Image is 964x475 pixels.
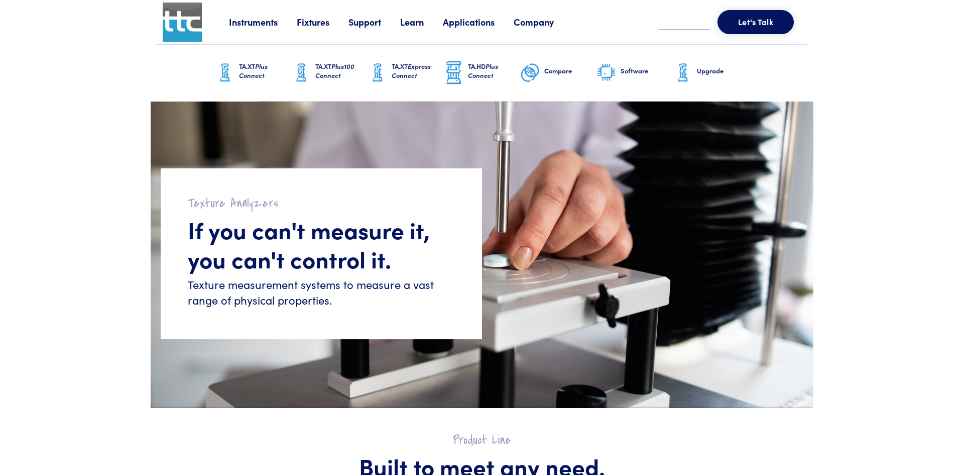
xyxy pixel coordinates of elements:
[188,277,455,308] h6: Texture measurement systems to measure a vast range of physical properties.
[291,45,368,101] a: TA.XTPlus100 Connect
[697,66,749,75] h6: Upgrade
[621,66,673,75] h6: Software
[444,60,464,86] img: ta-hd-graphic.png
[717,10,794,34] button: Let's Talk
[368,45,444,101] a: TA.XTExpress Connect
[297,16,348,28] a: Fixtures
[596,62,617,83] img: software-graphic.png
[520,45,596,101] a: Compare
[348,16,400,28] a: Support
[291,60,311,85] img: ta-xt-graphic.png
[188,215,455,273] h1: If you can't measure it, you can't control it.
[673,45,749,101] a: Upgrade
[444,45,520,101] a: TA.HDPlus Connect
[544,66,596,75] h6: Compare
[392,61,431,80] span: Express Connect
[315,61,354,80] span: Plus100 Connect
[188,196,455,211] h2: Texture Analyzers
[215,60,235,85] img: ta-xt-graphic.png
[400,16,443,28] a: Learn
[215,45,291,101] a: TA.XTPlus Connect
[468,62,520,80] h6: TA.HD
[239,62,291,80] h6: TA.XT
[514,16,573,28] a: Company
[163,3,202,42] img: ttc_logo_1x1_v1.0.png
[392,62,444,80] h6: TA.XT
[468,61,498,80] span: Plus Connect
[239,61,268,80] span: Plus Connect
[229,16,297,28] a: Instruments
[673,60,693,85] img: ta-xt-graphic.png
[443,16,514,28] a: Applications
[520,60,540,85] img: compare-graphic.png
[315,62,368,80] h6: TA.XT
[596,45,673,101] a: Software
[181,432,783,448] h2: Product Line
[368,60,388,85] img: ta-xt-graphic.png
